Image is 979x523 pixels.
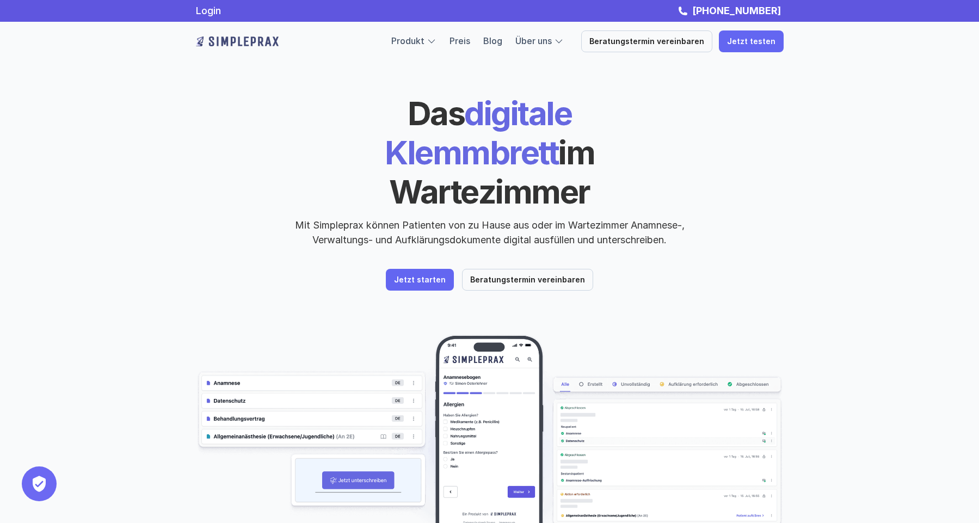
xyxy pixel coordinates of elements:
a: [PHONE_NUMBER] [689,5,784,16]
a: Jetzt starten [386,269,454,291]
span: im Wartezimmer [389,133,600,211]
a: Preis [450,35,470,46]
a: Jetzt testen [719,30,784,52]
a: Über uns [515,35,552,46]
a: Beratungstermin vereinbaren [462,269,593,291]
p: Mit Simpleprax können Patienten von zu Hause aus oder im Wartezimmer Anamnese-, Verwaltungs- und ... [286,218,694,247]
a: Produkt [391,35,424,46]
p: Beratungstermin vereinbaren [589,37,704,46]
p: Jetzt testen [727,37,775,46]
a: Blog [483,35,502,46]
h1: digitale Klemmbrett [302,94,678,211]
a: Beratungstermin vereinbaren [581,30,712,52]
a: Login [196,5,221,16]
span: Das [408,94,465,133]
p: Jetzt starten [394,275,446,285]
strong: [PHONE_NUMBER] [692,5,781,16]
p: Beratungstermin vereinbaren [470,275,585,285]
